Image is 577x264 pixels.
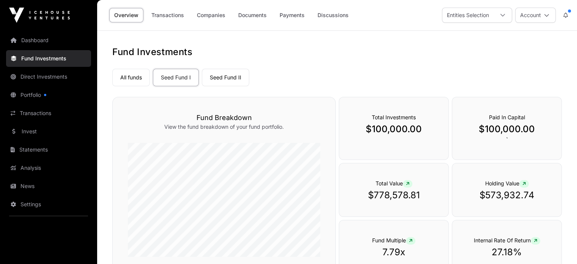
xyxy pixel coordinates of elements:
[354,189,433,201] p: $778,578.81
[489,114,525,120] span: Paid In Capital
[6,50,91,67] a: Fund Investments
[474,237,540,243] span: Internal Rate Of Return
[6,105,91,122] a: Transactions
[128,112,320,123] h3: Fund Breakdown
[376,180,412,187] span: Total Value
[112,69,150,86] a: All funds
[6,32,91,49] a: Dashboard
[233,8,272,22] a: Documents
[354,246,433,258] p: 7.79x
[128,123,320,131] p: View the fund breakdown of your fund portfolio.
[467,246,546,258] p: 27.18%
[9,8,70,23] img: Icehouse Ventures Logo
[6,68,91,85] a: Direct Investments
[442,8,494,22] div: Entities Selection
[452,97,562,160] div: `
[112,46,562,58] h1: Fund Investments
[372,237,415,243] span: Fund Multiple
[202,69,249,86] a: Seed Fund II
[192,8,230,22] a: Companies
[6,87,91,103] a: Portfolio
[6,196,91,213] a: Settings
[485,180,529,187] span: Holding Value
[146,8,189,22] a: Transactions
[313,8,354,22] a: Discussions
[153,69,199,86] a: Seed Fund I
[109,8,143,22] a: Overview
[515,8,556,23] button: Account
[275,8,310,22] a: Payments
[467,189,546,201] p: $573,932.74
[6,123,91,140] a: Invest
[467,123,546,135] p: $100,000.00
[354,123,433,135] p: $100,000.00
[6,141,91,158] a: Statements
[539,228,577,264] iframe: Chat Widget
[372,114,416,120] span: Total Investments
[6,178,91,194] a: News
[6,160,91,176] a: Analysis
